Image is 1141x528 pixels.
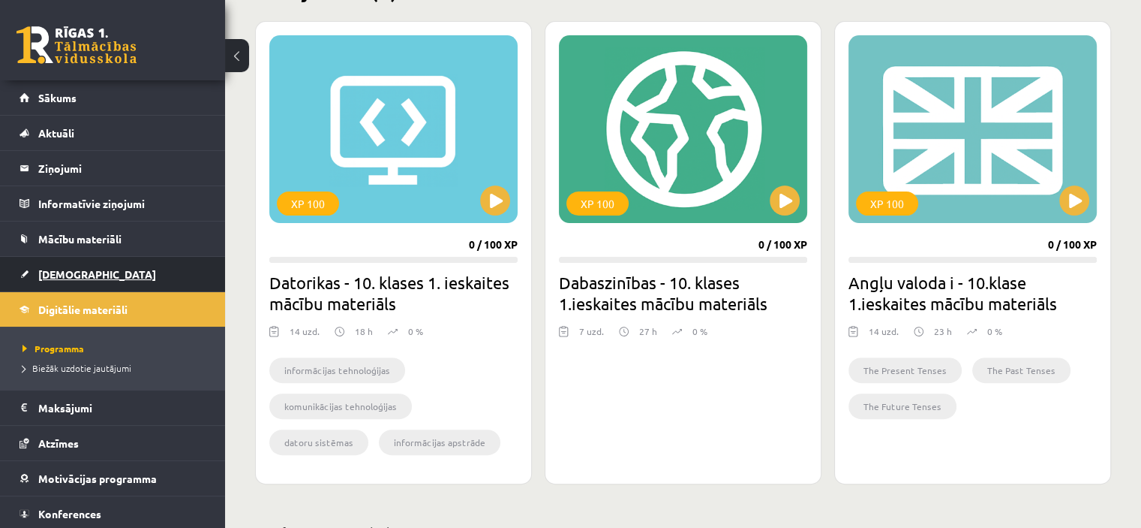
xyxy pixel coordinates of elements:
li: informācijas apstrāde [379,430,500,455]
li: komunikācijas tehnoloģijas [269,394,412,419]
span: Konferences [38,507,101,520]
h2: Datorikas - 10. klases 1. ieskaites mācību materiāls [269,272,518,314]
a: [DEMOGRAPHIC_DATA] [20,257,206,291]
a: Mācību materiāli [20,222,206,256]
li: datoru sistēmas [269,430,368,455]
div: 14 uzd. [290,324,320,347]
p: 23 h [934,324,952,338]
span: [DEMOGRAPHIC_DATA] [38,267,156,281]
p: 18 h [355,324,373,338]
div: XP 100 [277,192,339,216]
span: Atzīmes [38,436,79,450]
a: Programma [23,342,210,355]
span: Digitālie materiāli [38,303,128,316]
span: Aktuāli [38,126,74,140]
a: Atzīmes [20,426,206,460]
a: Ziņojumi [20,151,206,186]
p: 27 h [639,324,657,338]
a: Sākums [20,80,206,115]
span: Motivācijas programma [38,472,157,485]
legend: Informatīvie ziņojumi [38,186,206,221]
div: 7 uzd. [579,324,604,347]
li: informācijas tehnoloģijas [269,358,405,383]
h2: Angļu valoda i - 10.klase 1.ieskaites mācību materiāls [848,272,1097,314]
li: The Future Tenses [848,394,956,419]
a: Motivācijas programma [20,461,206,496]
li: The Present Tenses [848,358,962,383]
span: Biežāk uzdotie jautājumi [23,362,131,374]
p: 0 % [408,324,423,338]
legend: Ziņojumi [38,151,206,186]
p: 0 % [987,324,1002,338]
div: XP 100 [856,192,918,216]
a: Digitālie materiāli [20,292,206,327]
a: Aktuāli [20,116,206,150]
div: XP 100 [566,192,629,216]
span: Mācību materiāli [38,232,122,246]
h2: Dabaszinības - 10. klases 1.ieskaites mācību materiāls [559,272,807,314]
span: Sākums [38,91,77,104]
span: Programma [23,342,84,355]
a: Maksājumi [20,391,206,425]
a: Biežāk uzdotie jautājumi [23,361,210,375]
a: Informatīvie ziņojumi [20,186,206,221]
li: The Past Tenses [972,358,1070,383]
p: 0 % [692,324,707,338]
a: Rīgas 1. Tālmācības vidusskola [17,26,137,64]
legend: Maksājumi [38,391,206,425]
div: 14 uzd. [869,324,899,347]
